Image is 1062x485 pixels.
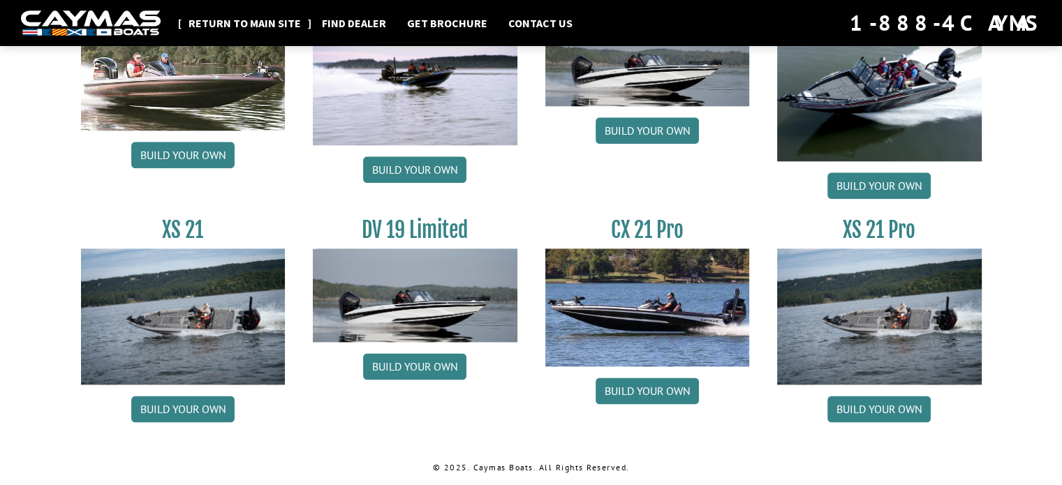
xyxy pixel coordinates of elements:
img: DV22_original_motor_cropped_for_caymas_connect.jpg [313,13,517,145]
a: Get Brochure [400,14,494,32]
a: Build your own [827,396,931,422]
a: Return to main site [182,14,308,32]
h3: XS 21 Pro [777,217,982,243]
a: Build your own [596,117,699,144]
a: Build your own [363,353,466,380]
a: Build your own [131,142,235,168]
img: XS_21_thumbnail.jpg [777,248,982,385]
img: CX21_thumb.jpg [81,13,286,130]
img: DV_20_from_website_for_caymas_connect.png [777,13,982,161]
a: Build your own [131,396,235,422]
a: Build your own [596,378,699,404]
a: Build your own [363,156,466,183]
img: CX-21Pro_thumbnail.jpg [545,248,750,366]
a: Contact Us [501,14,580,32]
img: white-logo-c9c8dbefe5ff5ceceb0f0178aa75bf4bb51f6bca0971e226c86eb53dfe498488.png [21,10,161,36]
div: 1-888-4CAYMAS [850,8,1041,38]
h3: XS 21 [81,217,286,243]
a: Build your own [827,172,931,199]
a: Find Dealer [315,14,393,32]
img: dv-19-ban_from_website_for_caymas_connect.png [545,13,750,106]
img: XS_21_thumbnail.jpg [81,248,286,385]
img: dv-19-ban_from_website_for_caymas_connect.png [313,248,517,342]
h3: CX 21 Pro [545,217,750,243]
h3: DV 19 Limited [313,217,517,243]
p: © 2025. Caymas Boats. All Rights Reserved. [81,461,982,474]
